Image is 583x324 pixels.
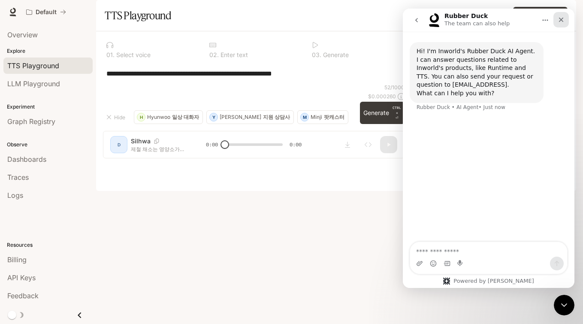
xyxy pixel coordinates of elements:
iframe: Intercom live chat [403,9,574,288]
p: Enter text [219,52,248,58]
button: Hide [103,110,130,124]
button: HHyunwoo일상 대화자 [134,110,203,124]
p: 지원 상담사 [263,115,290,120]
p: 0 3 . [312,52,321,58]
p: 52 / 1000 [384,84,405,91]
div: M [301,110,308,124]
p: 0 1 . [106,52,115,58]
p: 일상 대화자 [172,115,199,120]
button: All workspaces [22,3,70,21]
iframe: Intercom live chat [554,295,574,315]
p: Select voice [115,52,151,58]
button: GenerateCTRL +⏎ [360,102,405,124]
p: [PERSON_NAME] [220,115,261,120]
a: Docs [477,7,506,24]
div: H [137,110,145,124]
p: 팟캐스터 [324,115,344,120]
h1: TTS Playground [105,7,171,24]
p: Minji [311,115,322,120]
button: MMinji팟캐스터 [297,110,348,124]
p: ⏎ [393,105,401,121]
p: Hyunwoo [147,115,170,120]
button: Y[PERSON_NAME]지원 상담사 [206,110,294,124]
button: Clone Voice [513,7,568,24]
p: Default [36,9,57,16]
p: 0 2 . [209,52,219,58]
p: CTRL + [393,105,401,115]
div: Y [210,110,217,124]
p: Generate [321,52,349,58]
p: $ 0.000260 [368,93,396,100]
